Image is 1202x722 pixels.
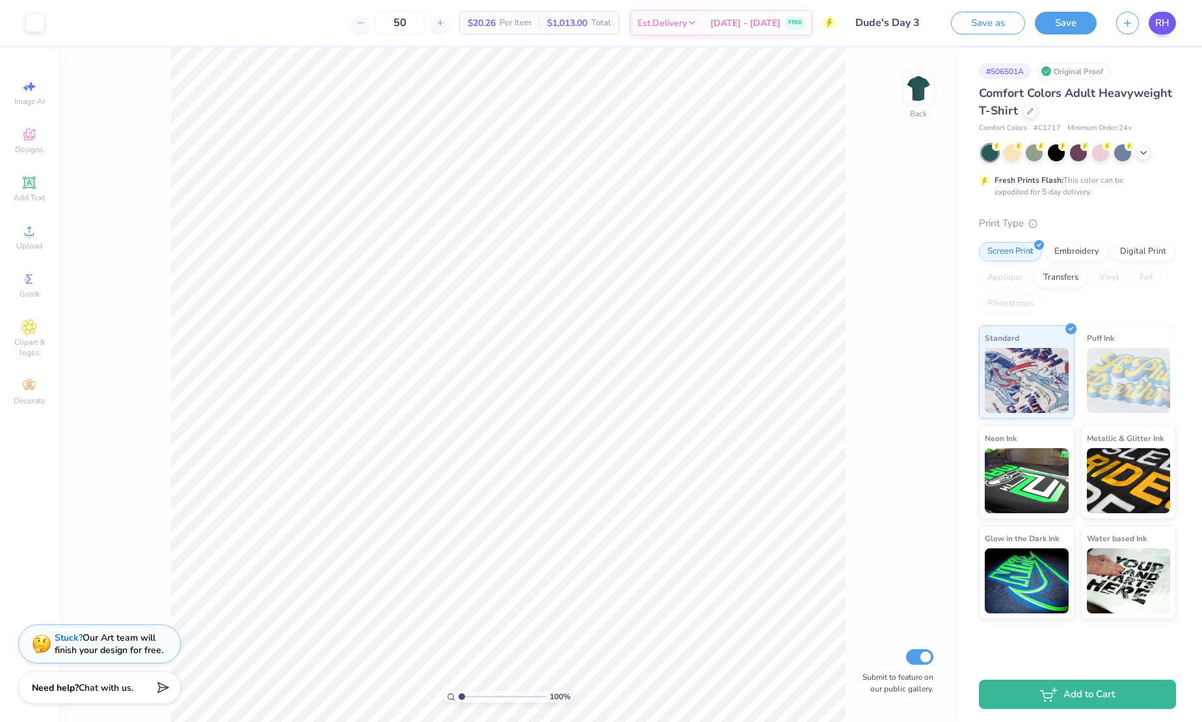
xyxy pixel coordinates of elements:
[1155,16,1169,31] span: RH
[468,16,496,30] span: $20.26
[14,193,45,203] span: Add Text
[855,671,933,695] label: Submit to feature on our public gallery.
[550,691,570,702] span: 100 %
[55,632,83,644] strong: Stuck?
[20,289,40,299] span: Greek
[637,16,687,30] span: Est. Delivery
[7,337,52,358] span: Clipart & logos
[979,216,1176,231] div: Print Type
[985,331,1019,345] span: Standard
[1149,12,1176,34] a: RH
[979,242,1042,261] div: Screen Print
[710,16,781,30] span: [DATE] - [DATE]
[14,395,45,406] span: Decorate
[15,144,44,155] span: Designs
[1087,548,1171,613] img: Water based Ink
[905,75,931,101] img: Back
[14,96,45,107] span: Image AI
[1035,12,1097,34] button: Save
[788,18,802,27] span: FREE
[375,11,425,34] input: – –
[500,16,531,30] span: Per Item
[951,12,1025,34] button: Save as
[32,682,79,694] strong: Need help?
[1131,268,1162,287] div: Foil
[79,682,133,694] span: Chat with us.
[1087,348,1171,413] img: Puff Ink
[1046,242,1108,261] div: Embroidery
[985,448,1069,513] img: Neon Ink
[1034,123,1061,134] span: # C1717
[16,241,42,251] span: Upload
[979,268,1031,287] div: Applique
[1087,531,1147,545] span: Water based Ink
[55,632,163,656] div: Our Art team will finish your design for free.
[1087,331,1114,345] span: Puff Ink
[846,10,941,36] input: Untitled Design
[985,531,1059,545] span: Glow in the Dark Ink
[1035,268,1087,287] div: Transfers
[979,63,1031,79] div: # 506501A
[1037,63,1110,79] div: Original Proof
[979,123,1027,134] span: Comfort Colors
[1091,268,1127,287] div: Vinyl
[910,108,927,120] div: Back
[985,348,1069,413] img: Standard
[979,294,1042,314] div: Rhinestones
[591,16,611,30] span: Total
[985,431,1017,445] span: Neon Ink
[979,85,1172,118] span: Comfort Colors Adult Heavyweight T-Shirt
[995,174,1155,198] div: This color can be expedited for 5 day delivery.
[985,548,1069,613] img: Glow in the Dark Ink
[1087,448,1171,513] img: Metallic & Glitter Ink
[1067,123,1132,134] span: Minimum Order: 24 +
[1087,431,1164,445] span: Metallic & Glitter Ink
[995,175,1063,185] strong: Fresh Prints Flash:
[1112,242,1175,261] div: Digital Print
[979,680,1176,709] button: Add to Cart
[547,16,587,30] span: $1,013.00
